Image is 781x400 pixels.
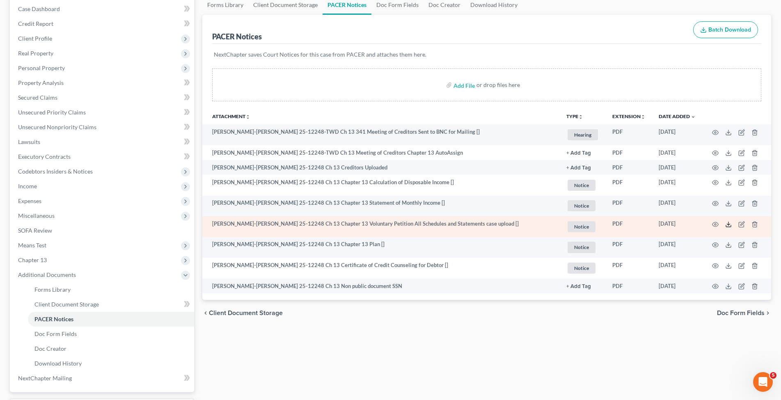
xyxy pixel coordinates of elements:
[202,175,560,196] td: [PERSON_NAME]-[PERSON_NAME] 25-12248 Ch 13 Chapter 13 Calculation of Disposable Income []
[566,240,599,254] a: Notice
[202,258,560,279] td: [PERSON_NAME]-[PERSON_NAME] 25-12248 Ch 13 Certificate of Credit Counseling for Debtor []
[652,145,702,160] td: [DATE]
[566,149,599,157] a: + Add Tag
[212,32,262,41] div: PACER Notices
[11,105,194,120] a: Unsecured Priority Claims
[34,345,66,352] span: Doc Creator
[11,135,194,149] a: Lawsuits
[652,124,702,145] td: [DATE]
[18,256,47,263] span: Chapter 13
[28,312,194,327] a: PACER Notices
[568,221,595,232] span: Notice
[212,113,250,119] a: Attachmentunfold_more
[566,165,591,171] button: + Add Tag
[566,114,583,119] button: TYPEunfold_more
[606,196,652,217] td: PDF
[214,50,760,59] p: NextChapter saves Court Notices for this case from PACER and attaches them here.
[11,223,194,238] a: SOFA Review
[11,2,194,16] a: Case Dashboard
[566,282,599,290] a: + Add Tag
[202,216,560,237] td: [PERSON_NAME]-[PERSON_NAME] 25-12248 Ch 13 Chapter 13 Voluntary Petition All Schedules and Statem...
[245,114,250,119] i: unfold_more
[18,138,40,145] span: Lawsuits
[568,180,595,191] span: Notice
[18,50,53,57] span: Real Property
[606,258,652,279] td: PDF
[578,114,583,119] i: unfold_more
[566,261,599,275] a: Notice
[18,212,55,219] span: Miscellaneous
[566,164,599,171] a: + Add Tag
[606,216,652,237] td: PDF
[34,360,82,367] span: Download History
[202,310,209,316] i: chevron_left
[202,279,560,293] td: [PERSON_NAME]-[PERSON_NAME] 25-12248 Ch 13 Non public document SSN
[11,371,194,386] a: NextChapter Mailing
[18,5,60,12] span: Case Dashboard
[652,279,702,293] td: [DATE]
[652,237,702,258] td: [DATE]
[476,81,520,89] div: or drop files here
[566,284,591,289] button: + Add Tag
[11,16,194,31] a: Credit Report
[202,310,283,316] button: chevron_left Client Document Storage
[641,114,646,119] i: unfold_more
[34,286,71,293] span: Forms Library
[652,160,702,175] td: [DATE]
[612,113,646,119] a: Extensionunfold_more
[717,310,765,316] span: Doc Form Fields
[18,168,93,175] span: Codebtors Insiders & Notices
[708,26,751,33] span: Batch Download
[34,330,77,337] span: Doc Form Fields
[18,64,65,71] span: Personal Property
[770,372,776,379] span: 5
[606,145,652,160] td: PDF
[566,220,599,233] a: Notice
[568,129,598,140] span: Hearing
[18,375,72,382] span: NextChapter Mailing
[34,315,73,322] span: PACER Notices
[568,200,595,211] span: Notice
[566,128,599,142] a: Hearing
[11,120,194,135] a: Unsecured Nonpriority Claims
[28,356,194,371] a: Download History
[28,327,194,341] a: Doc Form Fields
[606,237,652,258] td: PDF
[202,160,560,175] td: [PERSON_NAME]-[PERSON_NAME] 25-12248 Ch 13 Creditors Uploaded
[606,124,652,145] td: PDF
[11,149,194,164] a: Executory Contracts
[652,175,702,196] td: [DATE]
[693,21,758,39] button: Batch Download
[28,297,194,312] a: Client Document Storage
[652,258,702,279] td: [DATE]
[566,178,599,192] a: Notice
[753,372,773,392] iframe: Intercom live chat
[18,271,76,278] span: Additional Documents
[18,94,57,101] span: Secured Claims
[568,263,595,274] span: Notice
[202,196,560,217] td: [PERSON_NAME]-[PERSON_NAME] 25-12248 Ch 13 Chapter 13 Statement of Monthly Income []
[652,216,702,237] td: [DATE]
[34,301,99,308] span: Client Document Storage
[202,237,560,258] td: [PERSON_NAME]-[PERSON_NAME] 25-12248 Ch 13 Chapter 13 Plan []
[691,114,696,119] i: expand_more
[566,151,591,156] button: + Add Tag
[28,341,194,356] a: Doc Creator
[18,183,37,190] span: Income
[11,90,194,105] a: Secured Claims
[765,310,771,316] i: chevron_right
[606,175,652,196] td: PDF
[28,282,194,297] a: Forms Library
[606,160,652,175] td: PDF
[18,109,86,116] span: Unsecured Priority Claims
[18,20,53,27] span: Credit Report
[18,153,71,160] span: Executory Contracts
[717,310,771,316] button: Doc Form Fields chevron_right
[18,242,46,249] span: Means Test
[606,279,652,293] td: PDF
[202,124,560,145] td: [PERSON_NAME]-[PERSON_NAME] 25-12248-TWD Ch 13 341 Meeting of Creditors Sent to BNC for Mailing []
[202,145,560,160] td: [PERSON_NAME]-[PERSON_NAME] 25-12248-TWD Ch 13 Meeting of Creditors Chapter 13 AutoAssign
[18,123,96,130] span: Unsecured Nonpriority Claims
[568,242,595,253] span: Notice
[659,113,696,119] a: Date Added expand_more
